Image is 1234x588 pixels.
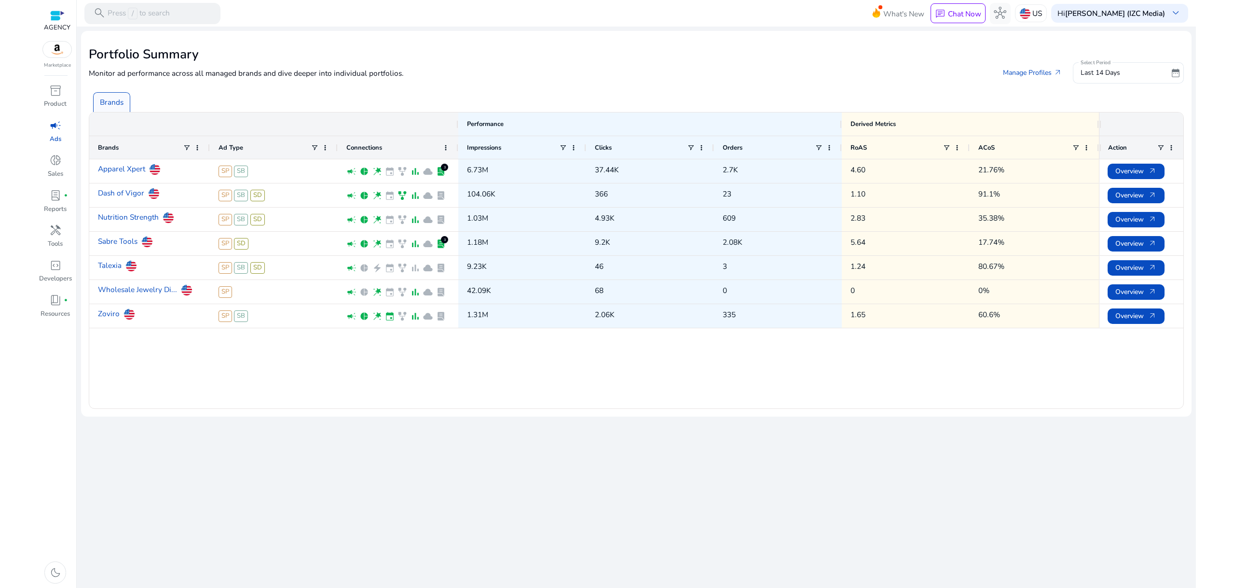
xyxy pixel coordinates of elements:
span: keyboard_arrow_down [1169,7,1182,19]
img: us.svg [1020,8,1030,19]
span: SB [234,214,248,225]
a: book_4fiber_manual_recordResources [38,292,72,326]
span: hub [994,7,1006,19]
span: dark_mode [49,566,62,579]
span: Orders [723,143,742,152]
span: Action [1108,143,1127,152]
span: campaign [346,311,357,322]
span: cloud [423,263,433,273]
p: 37.44K [595,160,619,180]
button: Overviewarrow_outward [1108,260,1165,276]
a: code_blocksDevelopers [38,257,72,292]
button: hub [990,3,1011,24]
p: 0 [723,280,727,300]
span: SB [234,262,248,274]
span: chat [935,9,946,19]
img: us.svg [163,212,174,223]
button: Overviewarrow_outward [1108,284,1165,300]
span: Derived Metrics [850,120,896,128]
span: wand_stars [372,287,383,297]
span: lab_profile [436,190,446,201]
p: US [1032,5,1042,22]
button: Overviewarrow_outward [1108,308,1165,324]
a: Zoviro [98,305,120,323]
span: SD [234,238,248,250]
span: event [384,311,395,322]
span: bar_chart [410,311,421,322]
span: cloud [423,166,433,177]
span: handyman [49,224,62,237]
span: SD [250,190,265,201]
span: cloud [423,214,433,225]
span: campaign [49,119,62,132]
img: us.svg [124,309,135,320]
p: 0% [978,280,989,300]
span: campaign [346,214,357,225]
a: Nutrition Strength [98,208,159,227]
span: SB [234,310,248,322]
span: pie_chart [359,311,370,322]
span: / [128,8,137,19]
p: 4.93K [595,208,615,228]
a: Manage Profiles [994,63,1071,83]
img: amazon.svg [43,42,72,57]
span: SB [234,190,248,201]
span: SP [219,262,232,274]
span: family_history [397,263,408,273]
span: pie_chart [359,190,370,201]
a: lab_profilefiber_manual_recordReports [38,187,72,222]
p: 80.67% [978,256,1004,276]
span: cloud [423,238,433,249]
span: donut_small [49,154,62,167]
span: event [384,166,395,177]
span: bar_chart [410,190,421,201]
span: event [384,214,395,225]
h2: Portfolio Summary [89,47,1184,62]
a: inventory_2Product [38,82,72,117]
span: campaign [346,287,357,297]
span: pie_chart [359,263,370,273]
span: lab_profile [436,238,446,249]
p: 1.10 [850,184,865,204]
span: cloud [423,190,433,201]
span: family_history [397,287,408,297]
span: cloud [423,311,433,322]
span: inventory_2 [49,84,62,97]
span: What's New [883,5,924,22]
p: Reports [44,205,67,214]
button: Overviewarrow_outward [1108,236,1165,252]
p: Resources [41,309,70,319]
span: date_range [1170,68,1181,78]
span: Overview [1115,234,1157,253]
div: 3 [441,164,448,171]
span: campaign [346,238,357,249]
span: arrow_outward [1148,191,1157,200]
p: Press to search [108,8,170,19]
span: pie_chart [359,166,370,177]
span: cloud [423,287,433,297]
span: campaign [346,190,357,201]
span: SP [219,310,232,322]
span: lab_profile [436,287,446,297]
span: campaign [346,166,357,177]
a: Dash of Vigor [98,184,144,203]
p: Ads [50,135,61,144]
span: arrow_outward [1148,239,1157,248]
p: 9.2K [595,232,610,252]
p: 4.60 [850,160,865,180]
span: event [384,287,395,297]
span: Connections [346,143,382,152]
span: Overview [1115,161,1157,181]
span: lab_profile [436,311,446,322]
span: pie_chart [359,214,370,225]
span: Performance [467,120,504,128]
span: Impressions [467,143,501,152]
p: 68 [595,280,603,300]
span: wand_stars [372,238,383,249]
span: ACoS [978,143,995,152]
p: 60.6% [978,305,1000,324]
span: SP [219,190,232,201]
p: 91.1% [978,184,1000,204]
span: SD [250,214,265,225]
span: wand_stars [372,214,383,225]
